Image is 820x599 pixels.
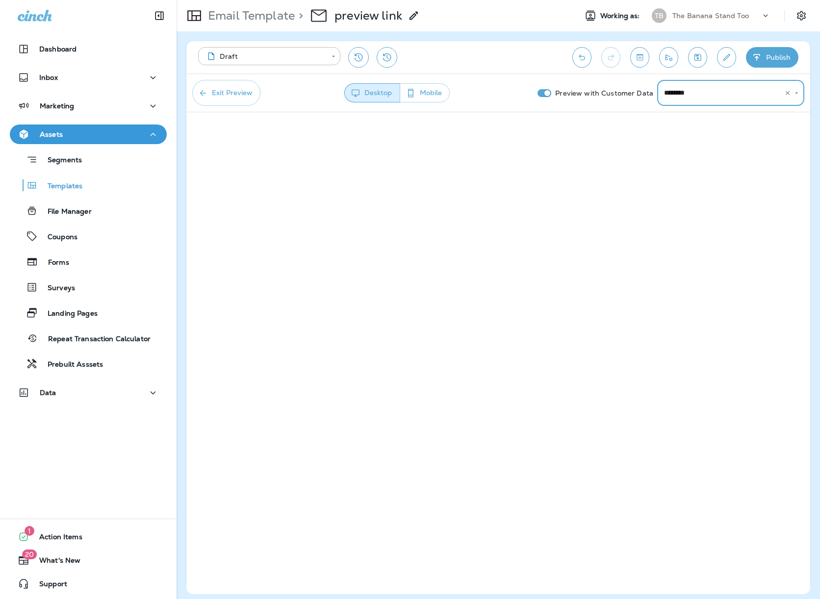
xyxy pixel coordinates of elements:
button: Save [688,47,707,68]
p: Templates [38,182,82,191]
button: 20What's New [10,550,167,570]
span: Working as: [600,12,642,20]
p: > [295,8,303,23]
div: Draft [205,51,325,61]
button: Marketing [10,96,167,116]
button: Exit Preview [192,80,260,106]
button: Mobile [400,83,450,102]
button: Toggle preview [630,47,649,68]
button: Open [792,89,801,98]
button: Clear [782,88,793,99]
button: Publish [746,47,798,68]
button: Collapse Sidebar [146,6,173,25]
p: Landing Pages [38,309,98,319]
p: Email Template [204,8,295,23]
button: Prebuilt Asssets [10,353,167,374]
button: Templates [10,175,167,196]
p: Segments [38,156,82,166]
button: Settings [793,7,810,25]
button: File Manager [10,200,167,221]
button: Coupons [10,226,167,247]
p: Prebuilt Asssets [38,360,103,370]
div: TB [652,8,666,23]
button: Send test email [659,47,678,68]
button: View Changelog [377,47,397,68]
p: Marketing [40,102,74,110]
span: Action Items [29,533,82,545]
button: Surveys [10,277,167,298]
p: Surveys [38,284,75,293]
button: Support [10,574,167,594]
p: preview link [334,8,402,23]
p: File Manager [38,207,92,217]
p: Repeat Transaction Calculator [38,335,151,344]
p: Forms [38,258,69,268]
p: Data [40,389,56,397]
button: Data [10,383,167,402]
button: Repeat Transaction Calculator [10,328,167,349]
span: 1 [25,526,34,536]
button: Restore from previous version [348,47,369,68]
button: 1Action Items [10,527,167,547]
button: Desktop [344,83,400,102]
span: What's New [29,556,80,568]
button: Segments [10,149,167,170]
button: Forms [10,251,167,272]
p: Coupons [38,233,77,242]
button: Inbox [10,68,167,87]
span: 20 [22,549,37,559]
button: Edit details [717,47,736,68]
p: Dashboard [39,45,77,53]
p: Preview with Customer Data [551,85,657,101]
p: Assets [40,130,63,138]
p: The Banana Stand Too [672,12,749,20]
p: Inbox [39,74,58,81]
button: Landing Pages [10,302,167,323]
button: Undo [572,47,591,68]
button: Dashboard [10,39,167,59]
button: Assets [10,125,167,144]
span: Support [29,580,67,592]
